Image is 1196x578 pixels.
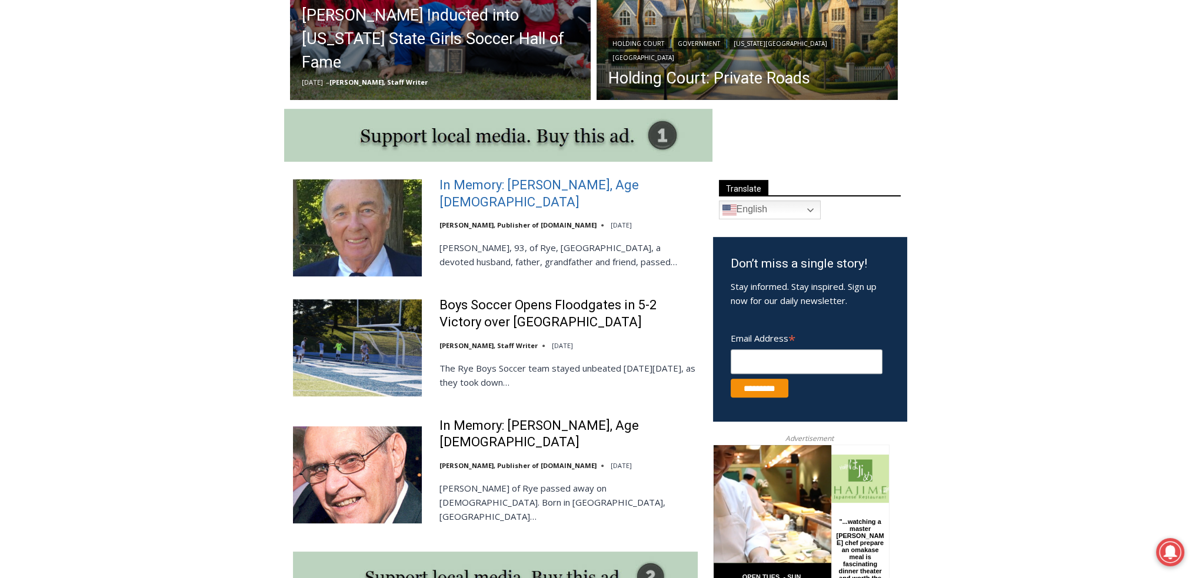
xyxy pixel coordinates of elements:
[439,240,698,269] p: [PERSON_NAME], 93, of Rye, [GEOGRAPHIC_DATA], a devoted husband, father, grandfather and friend, ...
[722,203,737,217] img: en
[608,35,886,64] div: | | |
[731,255,889,273] h3: Don’t miss a single story!
[297,1,556,114] div: "At the 10am stand-up meeting, each intern gets a chance to take [PERSON_NAME] and the other inte...
[283,114,570,146] a: Intern @ [DOMAIN_NAME]
[293,299,422,396] img: Boys Soccer Opens Floodgates in 5-2 Victory over Westlake
[611,220,632,229] time: [DATE]
[284,109,712,162] img: support local media, buy this ad
[308,117,545,143] span: Intern @ [DOMAIN_NAME]
[329,78,428,86] a: [PERSON_NAME], Staff Writer
[731,326,882,348] label: Email Address
[731,279,889,308] p: Stay informed. Stay inspired. Sign up now for our daily newsletter.
[719,201,821,219] a: English
[121,73,173,141] div: "...watching a master [PERSON_NAME] chef prepare an omakase meal is fascinating dinner theater an...
[611,461,632,470] time: [DATE]
[439,341,538,350] a: [PERSON_NAME], Staff Writer
[439,361,698,389] p: The Rye Boys Soccer team stayed unbeated [DATE][DATE], as they took down…
[4,121,115,166] span: Open Tues. - Sun. [PHONE_NUMBER]
[608,52,678,64] a: [GEOGRAPHIC_DATA]
[302,78,323,86] time: [DATE]
[439,297,698,330] a: Boys Soccer Opens Floodgates in 5-2 Victory over [GEOGRAPHIC_DATA]
[439,220,597,229] a: [PERSON_NAME], Publisher of [DOMAIN_NAME]
[326,78,329,86] span: –
[774,433,845,444] span: Advertisement
[439,177,698,211] a: In Memory: [PERSON_NAME], Age [DEMOGRAPHIC_DATA]
[439,461,597,470] a: [PERSON_NAME], Publisher of [DOMAIN_NAME]
[439,417,698,451] a: In Memory: [PERSON_NAME], Age [DEMOGRAPHIC_DATA]
[674,38,724,49] a: Government
[608,69,886,87] a: Holding Court: Private Roads
[293,179,422,276] img: In Memory: Richard Allen Hynson, Age 93
[552,341,573,350] time: [DATE]
[608,38,668,49] a: Holding Court
[719,180,768,196] span: Translate
[1,118,118,146] a: Open Tues. - Sun. [PHONE_NUMBER]
[439,481,698,523] p: [PERSON_NAME] of Rye passed away on [DEMOGRAPHIC_DATA]. Born in [GEOGRAPHIC_DATA], [GEOGRAPHIC_DA...
[729,38,831,49] a: [US_STATE][GEOGRAPHIC_DATA]
[302,4,579,74] a: [PERSON_NAME] Inducted into [US_STATE] State Girls Soccer Hall of Fame
[293,426,422,523] img: In Memory: Donald J. Demas, Age 90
